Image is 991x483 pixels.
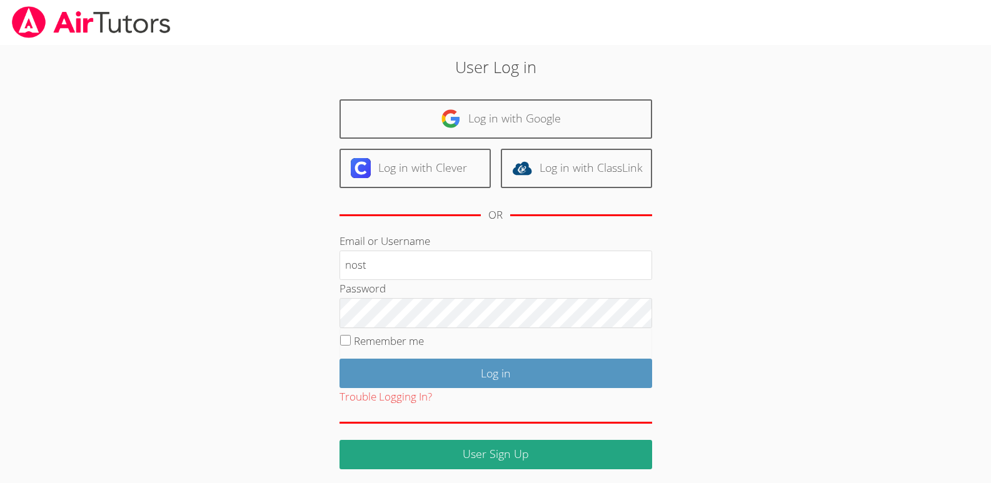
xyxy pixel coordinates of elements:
[340,440,652,469] a: User Sign Up
[351,158,371,178] img: clever-logo-6eab21bc6e7a338710f1a6ff85c0baf02591cd810cc4098c63d3a4b26e2feb20.svg
[340,234,430,248] label: Email or Username
[340,388,432,406] button: Trouble Logging In?
[11,6,172,38] img: airtutors_banner-c4298cdbf04f3fff15de1276eac7730deb9818008684d7c2e4769d2f7ddbe033.png
[512,158,532,178] img: classlink-logo-d6bb404cc1216ec64c9a2012d9dc4662098be43eaf13dc465df04b49fa7ab582.svg
[340,99,652,139] a: Log in with Google
[340,149,491,188] a: Log in with Clever
[441,109,461,129] img: google-logo-50288ca7cdecda66e5e0955fdab243c47b7ad437acaf1139b6f446037453330a.svg
[354,334,424,348] label: Remember me
[501,149,652,188] a: Log in with ClassLink
[340,281,386,296] label: Password
[340,359,652,388] input: Log in
[228,55,763,79] h2: User Log in
[488,206,503,224] div: OR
